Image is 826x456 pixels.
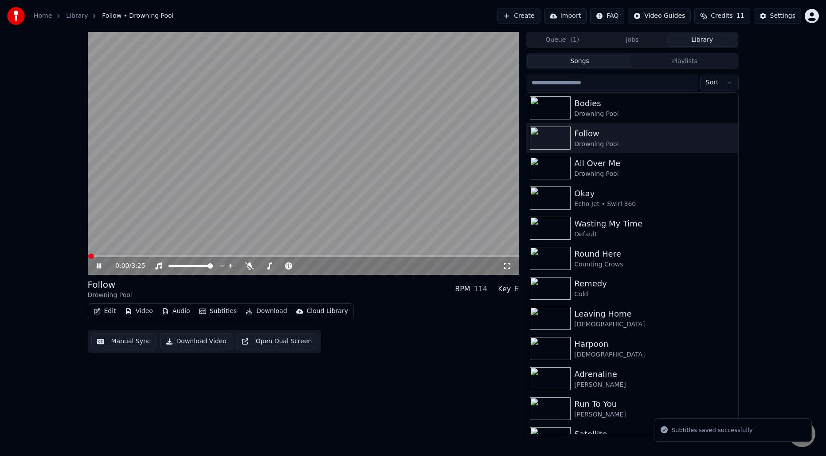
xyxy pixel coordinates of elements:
[574,230,734,239] div: Default
[34,12,174,20] nav: breadcrumb
[667,34,737,47] button: Library
[574,248,734,260] div: Round Here
[770,12,795,20] div: Settings
[711,12,732,20] span: Credits
[527,55,632,68] button: Songs
[574,260,734,269] div: Counting Crows
[574,157,734,170] div: All Over Me
[574,398,734,410] div: Run To You
[527,34,597,47] button: Queue
[574,308,734,320] div: Leaving Home
[34,12,52,20] a: Home
[574,381,734,389] div: [PERSON_NAME]
[121,305,157,317] button: Video
[574,290,734,299] div: Cold
[544,8,587,24] button: Import
[574,278,734,290] div: Remedy
[574,110,734,119] div: Drowning Pool
[590,8,624,24] button: FAQ
[115,262,137,270] div: /
[672,426,752,435] div: Subtitles saved successfully
[597,34,667,47] button: Jobs
[66,12,88,20] a: Library
[514,284,519,294] div: E
[706,78,719,87] span: Sort
[455,284,470,294] div: BPM
[102,12,173,20] span: Follow • Drowning Pool
[574,97,734,110] div: Bodies
[91,333,157,349] button: Manual Sync
[754,8,801,24] button: Settings
[158,305,194,317] button: Audio
[498,284,511,294] div: Key
[236,333,318,349] button: Open Dual Screen
[88,291,132,300] div: Drowning Pool
[131,262,145,270] span: 3:25
[160,333,232,349] button: Download Video
[115,262,129,270] span: 0:00
[694,8,750,24] button: Credits11
[574,350,734,359] div: [DEMOGRAPHIC_DATA]
[196,305,240,317] button: Subtitles
[574,428,734,440] div: Satellite
[574,170,734,178] div: Drowning Pool
[574,320,734,329] div: [DEMOGRAPHIC_DATA]
[574,127,734,140] div: Follow
[307,307,348,316] div: Cloud Library
[88,278,132,291] div: Follow
[574,368,734,381] div: Adrenaline
[474,284,488,294] div: 114
[497,8,540,24] button: Create
[574,200,734,209] div: Echo Jet • Swirl 360
[574,140,734,149] div: Drowning Pool
[632,55,737,68] button: Playlists
[574,338,734,350] div: Harpoon
[570,36,579,44] span: ( 1 )
[7,7,25,25] img: youka
[574,218,734,230] div: Wasting My Time
[90,305,120,317] button: Edit
[736,12,744,20] span: 11
[242,305,291,317] button: Download
[574,410,734,419] div: [PERSON_NAME]
[574,187,734,200] div: Okay
[628,8,691,24] button: Video Guides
